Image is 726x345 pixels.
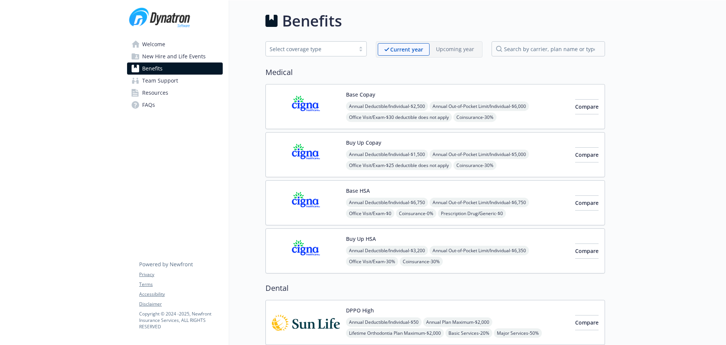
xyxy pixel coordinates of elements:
[265,67,605,78] h2: Medical
[494,328,542,338] span: Major Services - 50%
[272,139,340,171] img: CIGNA carrier logo
[127,99,223,111] a: FAQs
[390,45,423,53] p: Current year
[430,150,529,159] span: Annual Out-of-Pocket Limit/Individual - $5,000
[575,319,599,326] span: Compare
[346,209,394,218] span: Office Visit/Exam - $0
[575,199,599,206] span: Compare
[430,43,481,56] span: Upcoming year
[270,45,351,53] div: Select coverage type
[346,306,374,314] button: DPPO High
[127,87,223,99] a: Resources
[272,306,340,339] img: Sun Life Financial carrier logo
[575,103,599,110] span: Compare
[575,315,599,330] button: Compare
[575,151,599,158] span: Compare
[575,99,599,114] button: Compare
[346,198,428,207] span: Annual Deductible/Individual - $6,750
[282,9,342,32] h1: Benefits
[575,247,599,254] span: Compare
[436,45,474,53] p: Upcoming year
[142,62,163,75] span: Benefits
[346,101,428,111] span: Annual Deductible/Individual - $2,500
[127,75,223,87] a: Team Support
[400,257,443,266] span: Coinsurance - 30%
[142,75,178,87] span: Team Support
[265,283,605,294] h2: Dental
[142,50,206,62] span: New Hire and Life Events
[346,317,422,327] span: Annual Deductible/Individual - $50
[346,328,444,338] span: Lifetime Orthodontia Plan Maximum - $2,000
[346,112,452,122] span: Office Visit/Exam - $30 deductible does not apply
[575,244,599,259] button: Compare
[142,38,165,50] span: Welcome
[575,147,599,162] button: Compare
[346,257,398,266] span: Office Visit/Exam - 30%
[396,209,436,218] span: Coinsurance - 0%
[139,291,222,298] a: Accessibility
[142,87,168,99] span: Resources
[139,271,222,278] a: Privacy
[346,91,375,98] button: Base Copay
[139,311,222,330] p: Copyright © 2024 - 2025 , Newfront Insurance Services, ALL RIGHTS RESERVED
[346,139,381,147] button: Buy Up Copay
[272,187,340,219] img: CIGNA carrier logo
[430,246,529,255] span: Annual Out-of-Pocket Limit/Individual - $6,350
[346,150,428,159] span: Annual Deductible/Individual - $1,500
[492,41,605,56] input: search by carrier, plan name or type
[453,161,496,170] span: Coinsurance - 30%
[423,317,492,327] span: Annual Plan Maximum - $2,000
[142,99,155,111] span: FAQs
[346,161,452,170] span: Office Visit/Exam - $25 deductible does not apply
[430,101,529,111] span: Annual Out-of-Pocket Limit/Individual - $6,000
[127,38,223,50] a: Welcome
[438,209,506,218] span: Prescription Drug/Generic - $0
[272,235,340,267] img: CIGNA carrier logo
[139,281,222,288] a: Terms
[575,195,599,211] button: Compare
[445,328,492,338] span: Basic Services - 20%
[430,198,529,207] span: Annual Out-of-Pocket Limit/Individual - $6,750
[127,62,223,75] a: Benefits
[346,187,370,195] button: Base HSA
[272,91,340,123] img: CIGNA carrier logo
[346,246,428,255] span: Annual Deductible/Individual - $3,200
[139,301,222,308] a: Disclaimer
[453,112,496,122] span: Coinsurance - 30%
[346,235,376,243] button: Buy Up HSA
[127,50,223,62] a: New Hire and Life Events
